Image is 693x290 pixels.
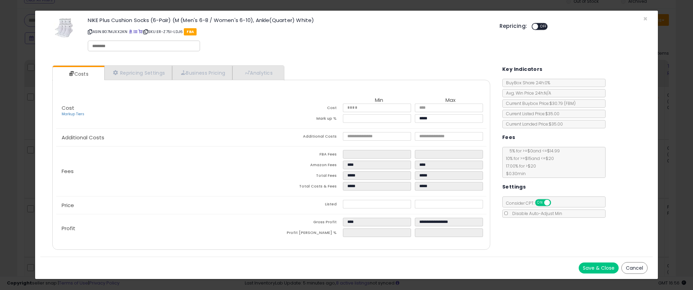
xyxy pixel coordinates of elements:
[509,211,562,216] span: Disable Auto-Adjust Min
[500,23,527,29] h5: Repricing:
[53,67,104,81] a: Costs
[503,111,559,117] span: Current Listed Price: $35.00
[129,29,133,34] a: BuyBox page
[54,18,74,38] img: 41o32+pIReL._SL60_.jpg
[503,163,536,169] span: 17.00 % for > $20
[172,66,232,80] a: Business Pricing
[271,150,343,161] td: FBA Fees
[56,105,271,117] p: Cost
[56,169,271,174] p: Fees
[271,104,343,114] td: Cost
[343,97,414,104] th: Min
[502,183,526,191] h5: Settings
[503,121,563,127] span: Current Landed Price: $35.00
[503,90,551,96] span: Avg. Win Price 24h: N/A
[232,66,283,80] a: Analytics
[550,200,561,206] span: OFF
[138,29,142,34] a: Your listing only
[271,182,343,193] td: Total Costs & Fees
[88,26,489,37] p: ASIN: B07MJXX2KN | SKU: ER-Z75I-LDJ6
[184,28,197,35] span: FBA
[538,24,549,30] span: OFF
[134,29,137,34] a: All offer listings
[503,100,576,106] span: Current Buybox Price:
[271,114,343,125] td: Mark up %
[621,262,648,274] button: Cancel
[564,100,576,106] span: ( FBM )
[56,135,271,140] p: Additional Costs
[104,66,172,80] a: Repricing Settings
[502,133,515,142] h5: Fees
[502,65,543,74] h5: Key Indicators
[271,218,343,228] td: Gross Profit
[271,228,343,239] td: Profit [PERSON_NAME] %
[549,100,576,106] span: $30.79
[271,171,343,182] td: Total Fees
[62,111,84,117] a: Markup Tiers
[56,226,271,231] p: Profit
[643,14,648,24] span: ×
[503,80,550,86] span: BuyBox Share 24h: 0%
[271,132,343,143] td: Additional Costs
[415,97,486,104] th: Max
[88,18,489,23] h3: NIKE Plus Cushion Socks (6-Pair) (M (Men's 6-8 / Women's 6-10), Ankle(Quarter) White)
[271,200,343,211] td: Listed
[503,171,526,176] span: $0.30 min
[506,148,560,154] span: 5 % for >= $0 and <= $14.99
[536,200,544,206] span: ON
[579,262,619,273] button: Save & Close
[56,203,271,208] p: Price
[503,155,554,161] span: 10 % for >= $15 and <= $20
[503,200,560,206] span: Consider CPT:
[271,161,343,171] td: Amazon Fees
